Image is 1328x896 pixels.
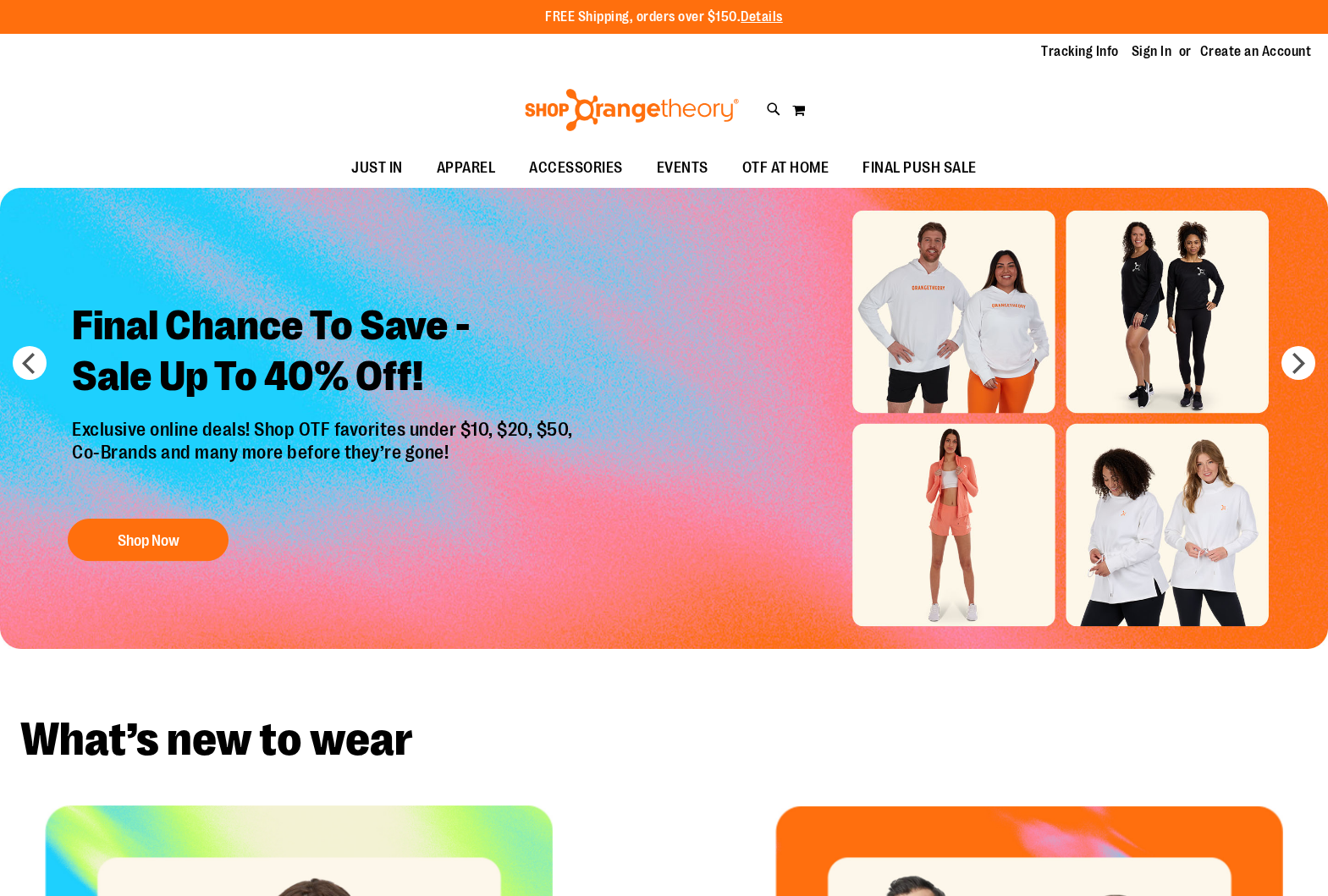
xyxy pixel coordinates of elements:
[59,288,590,419] h2: Final Chance To Save - Sale Up To 40% Off!
[512,149,640,188] a: ACCESSORIES
[522,89,741,131] img: Shop Orangetheory
[640,149,725,188] a: EVENTS
[1041,42,1119,61] a: Tracking Info
[13,346,47,380] button: prev
[1132,42,1172,61] a: Sign In
[59,419,590,502] p: Exclusive online deals! Shop OTF favorites under $10, $20, $50, Co-Brands and many more before th...
[1281,346,1315,380] button: next
[846,149,994,188] a: FINAL PUSH SALE
[437,149,496,187] span: APPAREL
[68,519,229,561] button: Shop Now
[20,717,1308,763] h2: What’s new to wear
[725,149,846,188] a: OTF AT HOME
[741,9,783,25] a: Details
[862,149,977,187] span: FINAL PUSH SALE
[59,288,590,569] a: Final Chance To Save -Sale Up To 40% Off! Exclusive online deals! Shop OTF favorites under $10, $...
[1200,42,1312,61] a: Create an Account
[420,149,513,188] a: APPAREL
[545,8,783,27] p: FREE Shipping, orders over $150.
[742,149,829,187] span: OTF AT HOME
[334,149,420,188] a: JUST IN
[657,149,708,187] span: EVENTS
[529,149,623,187] span: ACCESSORIES
[351,149,403,187] span: JUST IN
